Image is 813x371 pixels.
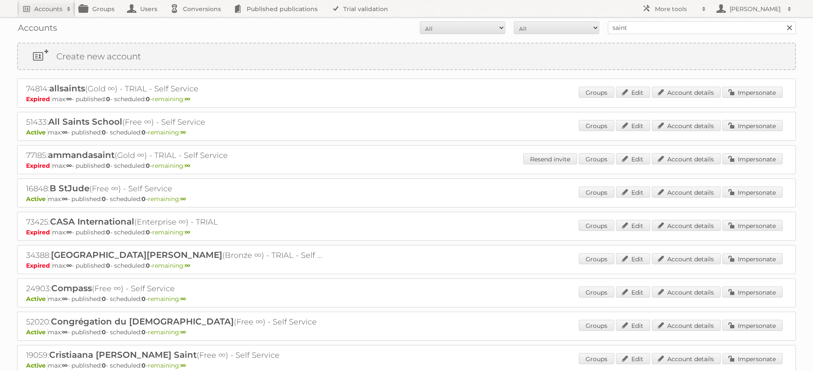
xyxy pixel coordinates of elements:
[26,328,787,336] p: max: - published: - scheduled: -
[26,262,52,269] span: Expired
[652,87,721,98] a: Account details
[26,95,52,103] span: Expired
[26,362,787,369] p: max: - published: - scheduled: -
[523,153,577,164] a: Resend invite
[141,328,146,336] strong: 0
[652,253,721,264] a: Account details
[51,283,92,293] span: Compass
[26,295,787,303] p: max: - published: - scheduled: -
[102,362,106,369] strong: 0
[728,5,783,13] h2: [PERSON_NAME]
[722,153,783,164] a: Impersonate
[579,353,614,364] a: Groups
[152,228,190,236] span: remaining:
[185,262,190,269] strong: ∞
[146,228,150,236] strong: 0
[26,95,787,103] p: max: - published: - scheduled: -
[579,253,614,264] a: Groups
[26,328,48,336] span: Active
[180,295,186,303] strong: ∞
[152,95,190,103] span: remaining:
[722,220,783,231] a: Impersonate
[722,286,783,298] a: Impersonate
[579,220,614,231] a: Groups
[652,353,721,364] a: Account details
[66,95,72,103] strong: ∞
[50,183,89,193] span: B StJude
[180,129,186,136] strong: ∞
[26,195,48,203] span: Active
[148,195,186,203] span: remaining:
[652,286,721,298] a: Account details
[66,262,72,269] strong: ∞
[26,150,325,161] h2: 77185: (Gold ∞) - TRIAL - Self Service
[722,253,783,264] a: Impersonate
[652,187,721,198] a: Account details
[148,362,186,369] span: remaining:
[48,150,115,160] span: ammandasaint
[152,262,190,269] span: remaining:
[26,129,787,136] p: max: - published: - scheduled: -
[146,162,150,169] strong: 0
[652,320,721,331] a: Account details
[26,195,787,203] p: max: - published: - scheduled: -
[652,120,721,131] a: Account details
[62,328,68,336] strong: ∞
[26,129,48,136] span: Active
[62,295,68,303] strong: ∞
[616,220,650,231] a: Edit
[146,262,150,269] strong: 0
[722,353,783,364] a: Impersonate
[106,95,110,103] strong: 0
[185,95,190,103] strong: ∞
[652,220,721,231] a: Account details
[102,195,106,203] strong: 0
[146,95,150,103] strong: 0
[102,129,106,136] strong: 0
[62,195,68,203] strong: ∞
[616,187,650,198] a: Edit
[51,316,234,327] span: Congrégation du [DEMOGRAPHIC_DATA]
[18,44,795,69] a: Create new account
[106,162,110,169] strong: 0
[66,228,72,236] strong: ∞
[26,262,787,269] p: max: - published: - scheduled: -
[102,328,106,336] strong: 0
[51,250,222,260] span: [GEOGRAPHIC_DATA][PERSON_NAME]
[141,129,146,136] strong: 0
[141,295,146,303] strong: 0
[616,253,650,264] a: Edit
[722,87,783,98] a: Impersonate
[141,195,146,203] strong: 0
[26,350,325,361] h2: 19059: (Free ∞) - Self Service
[616,87,650,98] a: Edit
[34,5,62,13] h2: Accounts
[148,295,186,303] span: remaining:
[148,129,186,136] span: remaining:
[26,228,787,236] p: max: - published: - scheduled: -
[106,228,110,236] strong: 0
[50,216,134,227] span: CASA International
[26,316,325,327] h2: 52020: (Free ∞) - Self Service
[616,320,650,331] a: Edit
[26,362,48,369] span: Active
[26,83,325,94] h2: 74814: (Gold ∞) - TRIAL - Self Service
[579,286,614,298] a: Groups
[616,153,650,164] a: Edit
[106,262,110,269] strong: 0
[652,153,721,164] a: Account details
[185,162,190,169] strong: ∞
[616,353,650,364] a: Edit
[26,283,325,294] h2: 24903: (Free ∞) - Self Service
[26,162,787,169] p: max: - published: - scheduled: -
[141,362,146,369] strong: 0
[579,87,614,98] a: Groups
[26,117,325,128] h2: 51433: (Free ∞) - Self Service
[180,195,186,203] strong: ∞
[26,228,52,236] span: Expired
[48,117,122,127] span: All Saints School
[49,350,197,360] span: Cristiaana [PERSON_NAME] Saint
[579,153,614,164] a: Groups
[180,362,186,369] strong: ∞
[26,216,325,228] h2: 73425: (Enterprise ∞) - TRIAL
